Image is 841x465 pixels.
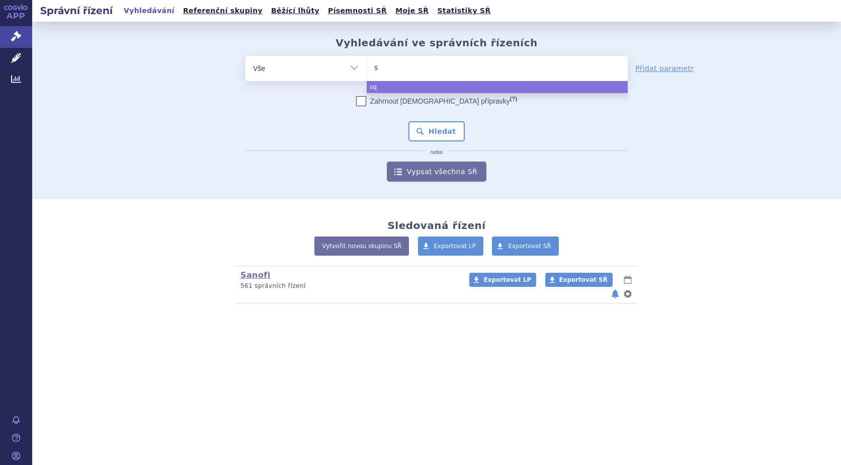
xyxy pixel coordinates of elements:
a: Referenční skupiny [180,4,266,18]
a: Exportovat LP [469,273,536,287]
a: Vyhledávání [121,4,178,18]
p: 561 správních řízení [240,282,456,290]
a: Sanofi [240,270,271,280]
button: lhůty [623,274,633,286]
i: nebo [426,149,448,156]
button: nastavení [623,288,633,300]
a: Vypsat všechna SŘ [387,162,486,182]
a: Exportovat LP [418,237,484,256]
h2: Správní řízení [32,4,121,18]
h2: Vyhledávání ve správních řízeních [335,37,538,49]
button: notifikace [610,288,620,300]
span: Exportovat LP [434,243,476,250]
a: Písemnosti SŘ [325,4,390,18]
h2: Sledovaná řízení [387,219,485,231]
a: Přidat parametr [635,63,694,73]
span: Exportovat SŘ [559,276,608,283]
button: Hledat [408,121,465,141]
abbr: (?) [510,96,517,102]
a: Exportovat SŘ [545,273,613,287]
a: Exportovat SŘ [492,237,559,256]
span: Exportovat SŘ [508,243,551,250]
span: Exportovat LP [483,276,531,283]
label: Zahrnout [DEMOGRAPHIC_DATA] přípravky [356,96,517,106]
li: sq [367,81,628,93]
a: Statistiky SŘ [434,4,493,18]
a: Běžící lhůty [268,4,322,18]
a: Moje SŘ [392,4,432,18]
a: Vytvořit novou skupinu SŘ [314,237,409,256]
